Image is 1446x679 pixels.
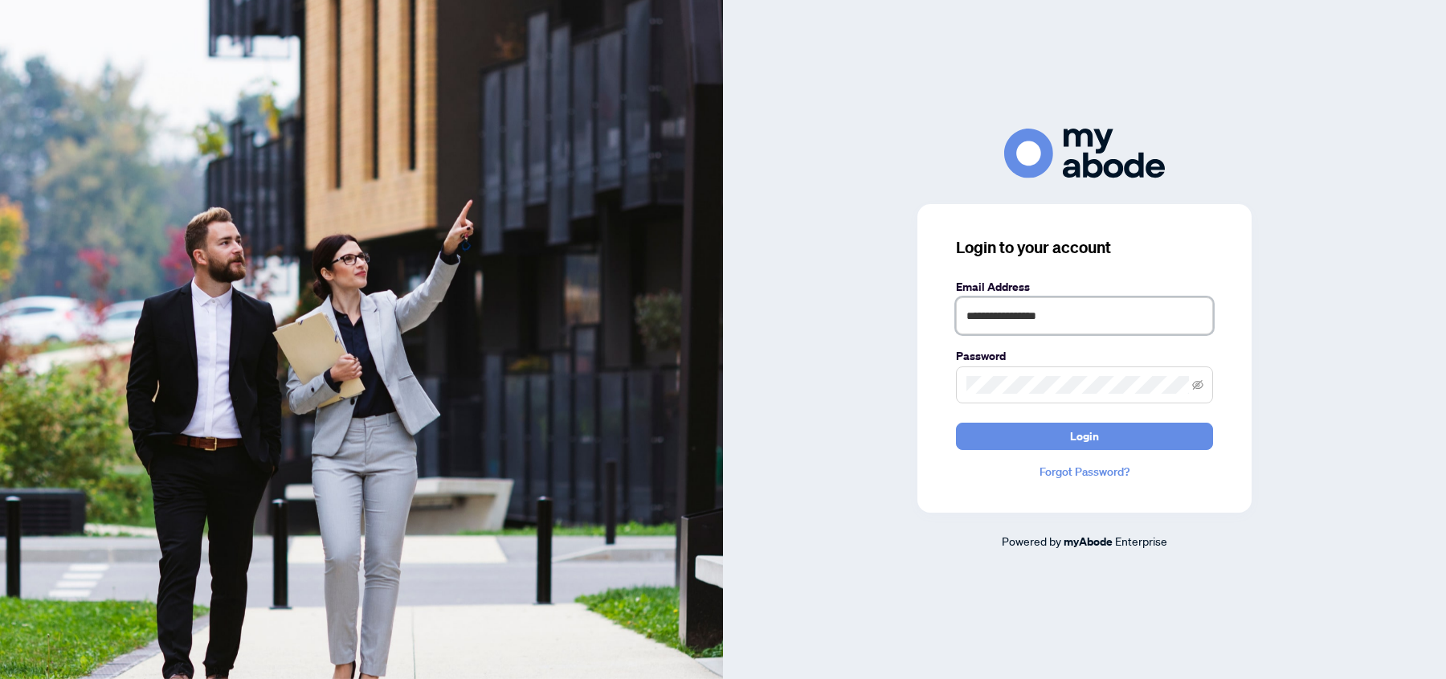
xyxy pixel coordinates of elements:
[956,278,1213,296] label: Email Address
[956,347,1213,365] label: Password
[956,463,1213,481] a: Forgot Password?
[1004,129,1165,178] img: ma-logo
[1115,534,1167,548] span: Enterprise
[1064,533,1113,550] a: myAbode
[1192,379,1203,391] span: eye-invisible
[956,236,1213,259] h3: Login to your account
[956,423,1213,450] button: Login
[1070,423,1099,449] span: Login
[1002,534,1061,548] span: Powered by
